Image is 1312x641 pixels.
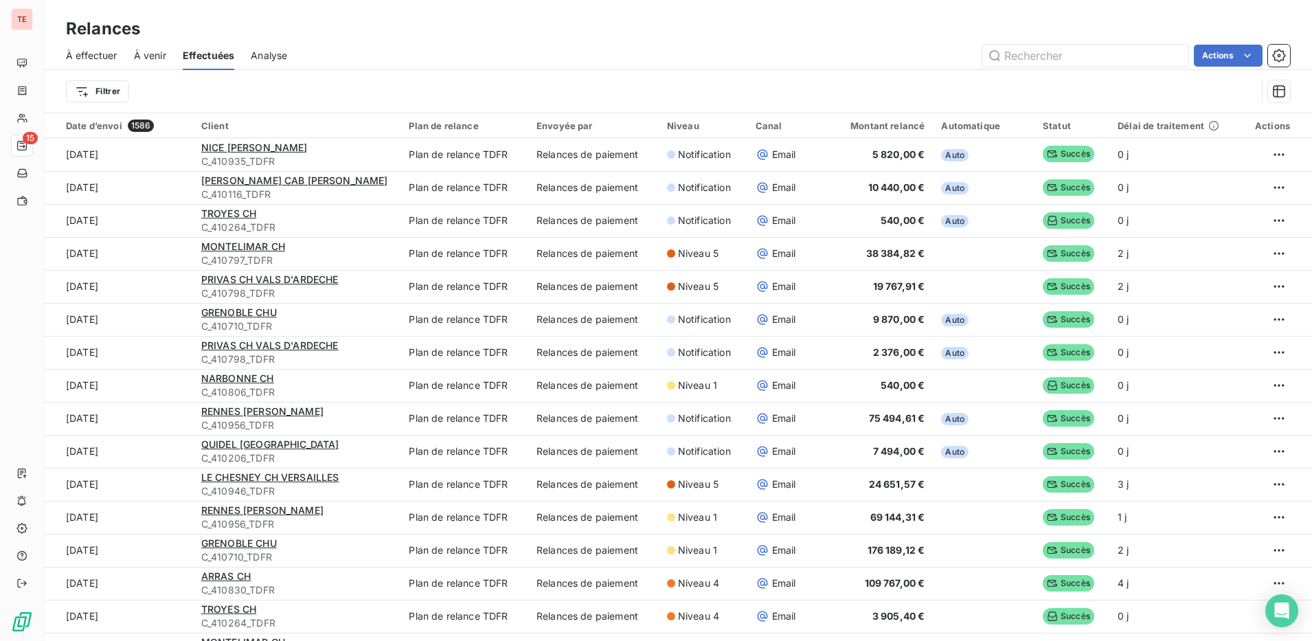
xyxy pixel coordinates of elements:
div: Montant relancé [823,120,925,131]
div: Plan de relance [409,120,520,131]
td: 0 j [1109,336,1240,369]
td: Plan de relance TDFR [400,468,528,501]
span: Succès [1043,443,1094,460]
td: Relances de paiement [528,204,659,237]
span: 15 [23,132,38,144]
span: 5 820,00 € [872,148,925,160]
span: 2 376,00 € [873,346,925,358]
span: Email [772,280,796,293]
span: Email [772,148,796,161]
td: [DATE] [44,435,193,468]
span: Notification [678,412,731,425]
span: 176 189,12 € [868,544,925,556]
td: 0 j [1109,369,1240,402]
span: Effectuées [183,49,235,63]
span: Délai de traitement [1118,120,1204,131]
td: Relances de paiement [528,435,659,468]
td: Plan de relance TDFR [400,534,528,567]
span: À effectuer [66,49,117,63]
span: Notification [678,214,731,227]
td: Relances de paiement [528,600,659,633]
td: [DATE] [44,336,193,369]
span: C_410935_TDFR [201,155,393,168]
td: 0 j [1109,204,1240,237]
span: QUIDEL [GEOGRAPHIC_DATA] [201,438,339,450]
td: Plan de relance TDFR [400,270,528,303]
td: Relances de paiement [528,138,659,171]
span: Niveau 4 [678,609,719,623]
td: Relances de paiement [528,369,659,402]
span: C_410710_TDFR [201,319,393,333]
td: 2 j [1109,534,1240,567]
span: Email [772,214,796,227]
td: Plan de relance TDFR [400,369,528,402]
span: 7 494,00 € [873,445,925,457]
span: Niveau 1 [678,510,717,524]
span: MONTELIMAR CH [201,240,285,252]
td: [DATE] [44,567,193,600]
span: Auto [941,314,969,326]
span: C_410710_TDFR [201,550,393,564]
td: Relances de paiement [528,237,659,270]
span: C_410264_TDFR [201,616,393,630]
span: C_410806_TDFR [201,385,393,399]
span: 3 905,40 € [872,610,925,622]
span: GRENOBLE CHU [201,306,277,318]
td: [DATE] [44,204,193,237]
span: C_410946_TDFR [201,484,393,498]
span: C_410830_TDFR [201,583,393,597]
span: Auto [941,446,969,458]
span: GRENOBLE CHU [201,537,277,549]
span: C_410956_TDFR [201,418,393,432]
td: 3 j [1109,468,1240,501]
td: 2 j [1109,237,1240,270]
span: PRIVAS CH VALS D'ARDECHE [201,273,339,285]
div: Actions [1248,120,1290,131]
span: TROYES CH [201,603,256,615]
span: 1586 [128,120,155,132]
div: Envoyée par [536,120,651,131]
span: Succès [1043,344,1094,361]
span: C_410264_TDFR [201,221,393,234]
span: Succès [1043,212,1094,229]
span: Niveau 5 [678,247,719,260]
td: Plan de relance TDFR [400,237,528,270]
span: C_410798_TDFR [201,286,393,300]
td: Plan de relance TDFR [400,402,528,435]
span: Succès [1043,476,1094,493]
span: Email [772,576,796,590]
td: 0 j [1109,171,1240,204]
span: Notification [678,313,731,326]
span: Niveau 5 [678,280,719,293]
span: À venir [134,49,166,63]
span: TROYES CH [201,207,256,219]
span: Email [772,379,796,392]
td: Relances de paiement [528,567,659,600]
span: Notification [678,181,731,194]
span: ARRAS CH [201,570,251,582]
td: [DATE] [44,138,193,171]
td: Relances de paiement [528,468,659,501]
td: Plan de relance TDFR [400,567,528,600]
div: Statut [1043,120,1101,131]
span: Succès [1043,278,1094,295]
span: 540,00 € [881,379,925,391]
span: Succès [1043,509,1094,526]
td: Relances de paiement [528,336,659,369]
td: 0 j [1109,402,1240,435]
td: Plan de relance TDFR [400,138,528,171]
td: 0 j [1109,303,1240,336]
td: Relances de paiement [528,501,659,534]
div: Open Intercom Messenger [1265,594,1298,627]
span: NARBONNE CH [201,372,274,384]
span: Niveau 1 [678,379,717,392]
span: 69 144,31 € [870,511,925,523]
span: Email [772,543,796,557]
span: PRIVAS CH VALS D'ARDECHE [201,339,339,351]
span: Notification [678,445,731,458]
td: Plan de relance TDFR [400,501,528,534]
span: Notification [678,148,731,161]
span: Email [772,510,796,524]
span: C_410956_TDFR [201,517,393,531]
span: Succès [1043,575,1094,592]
